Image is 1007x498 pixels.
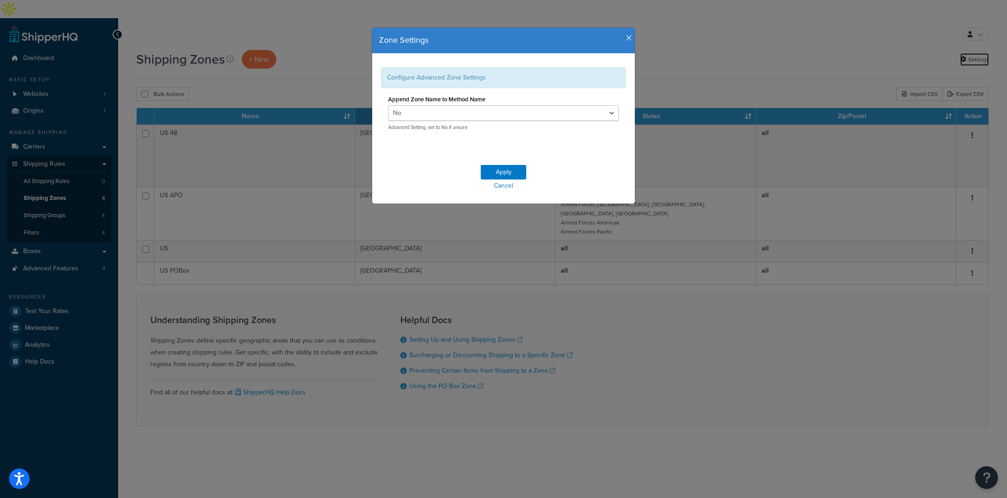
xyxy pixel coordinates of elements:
[481,165,526,179] button: Apply
[379,35,628,46] h4: Zone Settings
[372,179,635,192] a: Cancel
[388,96,485,103] label: Append Zone Name to Method Name
[381,67,626,88] div: Configure Advanced Zone Settings
[388,124,619,131] p: Advanced Setting, set to No if unsure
